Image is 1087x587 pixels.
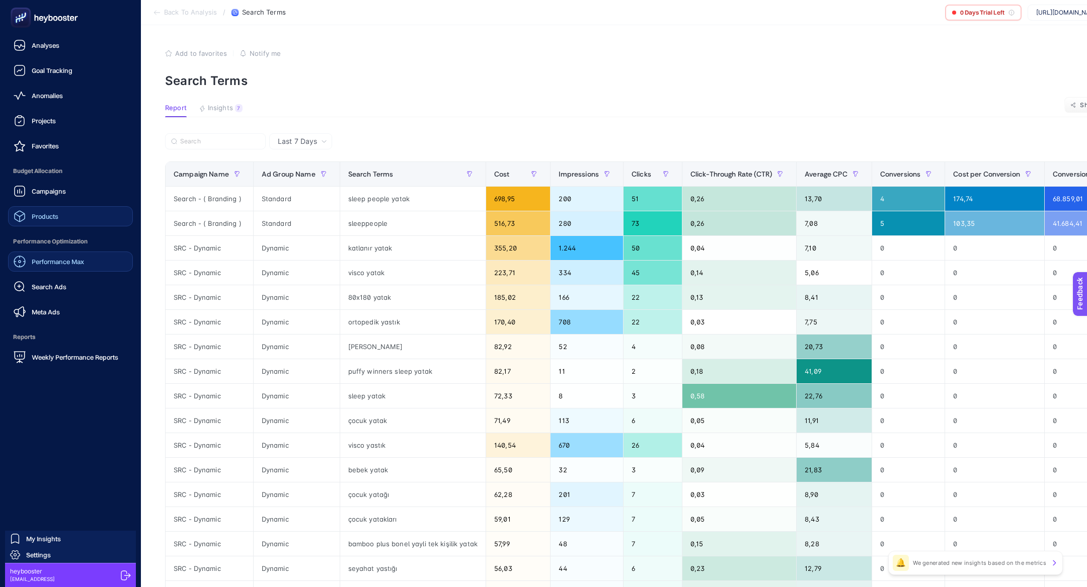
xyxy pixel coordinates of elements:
div: 0,09 [682,458,796,482]
div: 166 [551,285,623,309]
div: sleeppeople [340,211,486,235]
div: 0 [945,236,1044,260]
input: Search [180,138,260,145]
span: Performance Optimization [8,231,133,251]
div: 0 [945,384,1044,408]
div: SRC - Dynamic [166,384,253,408]
div: 59,01 [486,507,550,531]
div: 0,26 [682,187,796,211]
div: 8,90 [797,482,872,507]
div: 82,17 [486,359,550,383]
span: Reports [8,327,133,347]
span: Last 7 Days [278,136,317,146]
div: Dynamic [254,556,340,580]
div: 0 [872,532,945,556]
div: SRC - Dynamic [166,408,253,433]
span: Feedback [6,3,38,11]
div: 516,73 [486,211,550,235]
div: 0 [872,261,945,285]
div: 0 [945,532,1044,556]
div: 8 [551,384,623,408]
span: Anomalies [32,92,63,100]
div: 6 [624,408,682,433]
button: Add to favorites [165,49,227,57]
div: 3 [624,458,682,482]
div: puffy winners sleep yatak [340,359,486,383]
div: 0,05 [682,507,796,531]
div: 670 [551,433,623,457]
span: Notify me [250,49,281,57]
div: SRC - Dynamic [166,334,253,359]
div: 51 [624,187,682,211]
div: 0 [945,408,1044,433]
a: Campaigns [8,181,133,201]
div: SRC - Dynamic [166,236,253,260]
div: Dynamic [254,285,340,309]
div: 0 [872,236,945,260]
span: Weekly Performance Reports [32,353,118,361]
div: 6 [624,556,682,580]
span: Performance Max [32,258,84,266]
div: Dynamic [254,310,340,334]
div: 0,05 [682,408,796,433]
div: 0,04 [682,433,796,457]
div: 21,83 [797,458,872,482]
p: We generated new insights based on the metrics [913,559,1046,567]
span: Favorites [32,142,59,150]
div: 22 [624,310,682,334]
div: SRC - Dynamic [166,285,253,309]
a: Analyses [8,35,133,55]
span: Campaign Name [174,170,229,178]
div: 50 [624,236,682,260]
div: 280 [551,211,623,235]
div: 0,13 [682,285,796,309]
span: Goal Tracking [32,66,72,74]
span: Budget Allocation [8,161,133,181]
div: 48 [551,532,623,556]
div: 41,09 [797,359,872,383]
div: 103,35 [945,211,1044,235]
div: 174,74 [945,187,1044,211]
div: 1.244 [551,236,623,260]
div: 57,99 [486,532,550,556]
span: Analyses [32,41,59,49]
div: 334 [551,261,623,285]
div: sleep yatak [340,384,486,408]
div: Search - ( Branding ) [166,187,253,211]
div: 113 [551,408,623,433]
div: 0 [872,458,945,482]
div: 26 [624,433,682,457]
div: 0 [872,556,945,580]
span: 0 Days Trial Left [960,9,1004,17]
div: 140,54 [486,433,550,457]
div: 73 [624,211,682,235]
div: 4 [872,187,945,211]
span: Search Terms [348,170,394,178]
div: çocuk yatakları [340,507,486,531]
div: 0 [872,285,945,309]
div: 0 [945,334,1044,359]
a: Settings [5,547,136,563]
div: 7 [235,104,243,112]
div: 0,23 [682,556,796,580]
div: Dynamic [254,261,340,285]
div: 2 [624,359,682,383]
div: 7 [624,532,682,556]
a: Projects [8,111,133,131]
a: Anomalies [8,86,133,106]
span: Insights [208,104,233,112]
span: Impressions [559,170,599,178]
div: Dynamic [254,433,340,457]
div: 355,20 [486,236,550,260]
span: Projects [32,117,56,125]
div: 170,40 [486,310,550,334]
div: bebek yatak [340,458,486,482]
div: 8,43 [797,507,872,531]
div: 5 [872,211,945,235]
a: Goal Tracking [8,60,133,80]
div: çocuk yatağı [340,482,486,507]
div: 0,14 [682,261,796,285]
div: Dynamic [254,334,340,359]
div: Dynamic [254,384,340,408]
div: 22 [624,285,682,309]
